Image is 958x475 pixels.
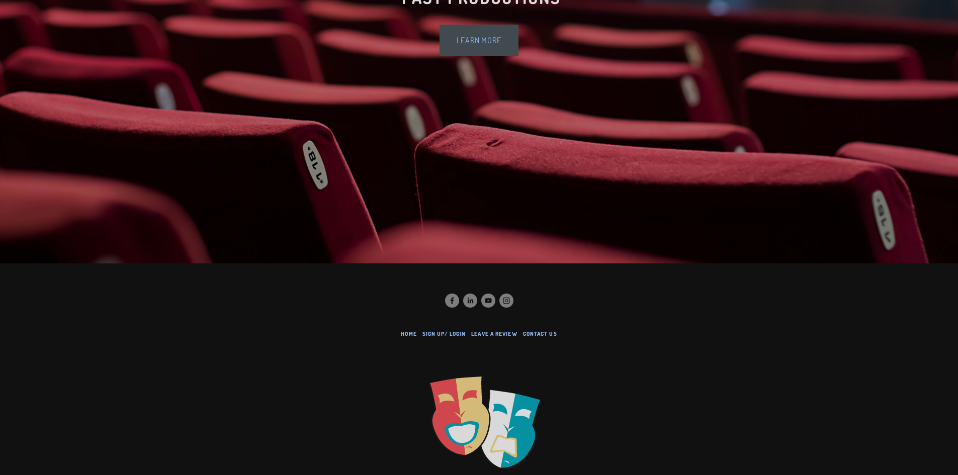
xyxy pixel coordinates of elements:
[463,294,477,308] a: Yonnick Jones, IMBA
[440,25,519,56] a: Learn more
[481,294,495,308] a: TheatreSouth
[471,330,522,338] a: Leave a Review
[523,330,563,338] a: Contact us
[445,294,459,308] a: Facebook
[401,330,422,338] a: Home
[499,294,513,308] a: TheatreSouth
[422,330,471,338] a: Sign up/ Login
